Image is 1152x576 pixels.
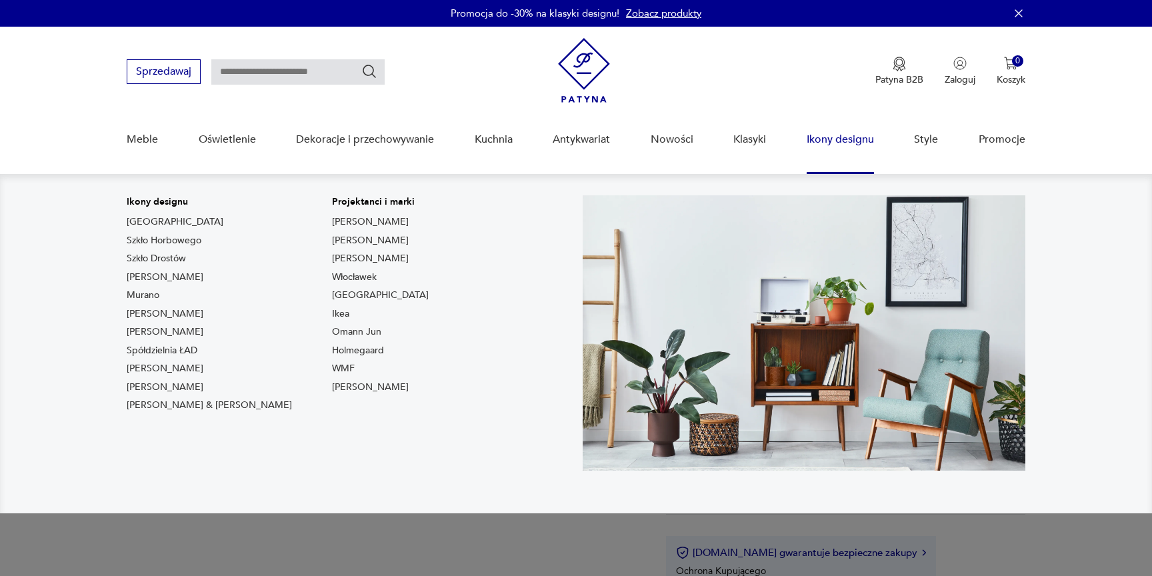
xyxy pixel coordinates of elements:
[332,307,349,321] a: Ikea
[979,114,1025,165] a: Promocje
[553,114,610,165] a: Antykwariat
[361,63,377,79] button: Szukaj
[127,399,292,412] a: [PERSON_NAME] & [PERSON_NAME]
[127,68,201,77] a: Sprzedawaj
[332,344,384,357] a: Holmegaard
[127,362,203,375] a: [PERSON_NAME]
[332,325,381,339] a: Omann Jun
[332,252,409,265] a: [PERSON_NAME]
[127,215,223,229] a: [GEOGRAPHIC_DATA]
[651,114,693,165] a: Nowości
[1004,57,1017,70] img: Ikona koszyka
[127,59,201,84] button: Sprzedawaj
[997,73,1025,86] p: Koszyk
[583,195,1025,471] img: Meble
[127,307,203,321] a: [PERSON_NAME]
[332,289,429,302] a: [GEOGRAPHIC_DATA]
[945,73,975,86] p: Zaloguj
[945,57,975,86] button: Zaloguj
[914,114,938,165] a: Style
[875,73,923,86] p: Patyna B2B
[127,344,197,357] a: Spółdzielnia ŁAD
[332,271,377,284] a: Włocławek
[997,57,1025,86] button: 0Koszyk
[451,7,619,20] p: Promocja do -30% na klasyki designu!
[332,234,409,247] a: [PERSON_NAME]
[127,234,201,247] a: Szkło Horbowego
[893,57,906,71] img: Ikona medalu
[875,57,923,86] a: Ikona medaluPatyna B2B
[127,325,203,339] a: [PERSON_NAME]
[626,7,701,20] a: Zobacz produkty
[558,38,610,103] img: Patyna - sklep z meblami i dekoracjami vintage
[127,114,158,165] a: Meble
[875,57,923,86] button: Patyna B2B
[953,57,967,70] img: Ikonka użytkownika
[127,195,292,209] p: Ikony designu
[475,114,513,165] a: Kuchnia
[199,114,256,165] a: Oświetlenie
[1012,55,1023,67] div: 0
[807,114,874,165] a: Ikony designu
[332,362,355,375] a: WMF
[127,289,159,302] a: Murano
[733,114,766,165] a: Klasyki
[127,381,203,394] a: [PERSON_NAME]
[127,252,186,265] a: Szkło Drostów
[332,381,409,394] a: [PERSON_NAME]
[332,215,409,229] a: [PERSON_NAME]
[296,114,434,165] a: Dekoracje i przechowywanie
[332,195,429,209] p: Projektanci i marki
[127,271,203,284] a: [PERSON_NAME]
